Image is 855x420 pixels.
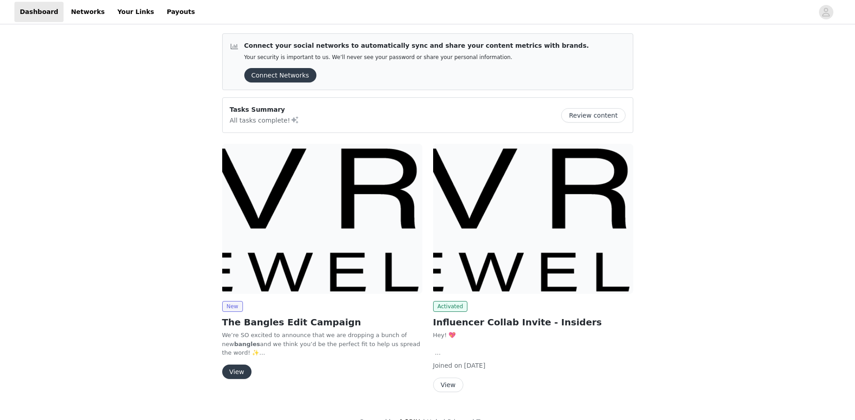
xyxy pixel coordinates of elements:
[230,105,299,114] p: Tasks Summary
[433,301,468,312] span: Activated
[433,144,633,294] img: Evry Jewels
[433,362,462,369] span: Joined on
[433,382,463,388] a: View
[161,2,201,22] a: Payouts
[244,54,589,61] p: Your security is important to us. We’ll never see your password or share your personal information.
[433,378,463,392] button: View
[561,108,625,123] button: Review content
[14,2,64,22] a: Dashboard
[433,315,633,329] h2: Influencer Collab Invite - Insiders
[244,68,316,82] button: Connect Networks
[234,341,260,347] strong: bangles
[222,369,251,375] a: View
[112,2,160,22] a: Your Links
[222,144,422,294] img: Evry Jewels
[433,331,633,340] p: Hey! 💖
[244,41,589,50] p: Connect your social networks to automatically sync and share your content metrics with brands.
[230,114,299,125] p: All tasks complete!
[822,5,830,19] div: avatar
[464,362,485,369] span: [DATE]
[222,315,422,329] h2: The Bangles Edit Campaign
[65,2,110,22] a: Networks
[222,331,422,357] p: We’re SO excited to announce that we are dropping a bunch of new and we think you’d be the perfec...
[222,365,251,379] button: View
[222,301,243,312] span: New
